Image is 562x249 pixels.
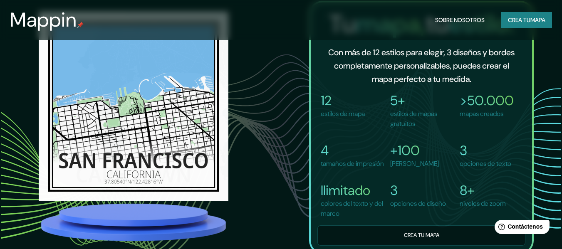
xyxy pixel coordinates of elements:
[390,92,405,109] font: 5+
[460,109,503,118] font: mapas creados
[317,225,525,246] button: Crea tu mapa
[404,232,439,239] font: Crea tu mapa
[390,182,398,199] font: 3
[460,182,475,199] font: 8+
[390,199,446,208] font: opciones de diseño
[488,217,553,240] iframe: Lanzador de widgets de ayuda
[460,199,506,208] font: niveles de zoom
[10,7,77,33] font: Mappin
[321,199,383,218] font: colores del texto y del marco
[390,159,439,168] font: [PERSON_NAME]
[508,16,530,24] font: Crea tu
[39,12,228,201] img: cape-town.png
[321,159,384,168] font: tamaños de impresión
[328,47,515,84] font: Con más de 12 estilos para elegir, 3 diseños y bordes completamente personalizables, puedes crear...
[501,12,552,28] button: Crea tumapa
[321,182,370,199] font: Ilimitado
[435,16,485,24] font: Sobre nosotros
[432,12,488,28] button: Sobre nosotros
[321,142,329,159] font: 4
[39,201,228,243] img: platform.png
[460,159,511,168] font: opciones de texto
[530,16,545,24] font: mapa
[460,92,514,109] font: >50.000
[390,109,437,128] font: estilos de mapas gratuitos
[390,142,420,159] font: +100
[321,92,332,109] font: 12
[77,22,84,28] img: pin de mapeo
[321,109,365,118] font: estilos de mapa
[460,142,467,159] font: 3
